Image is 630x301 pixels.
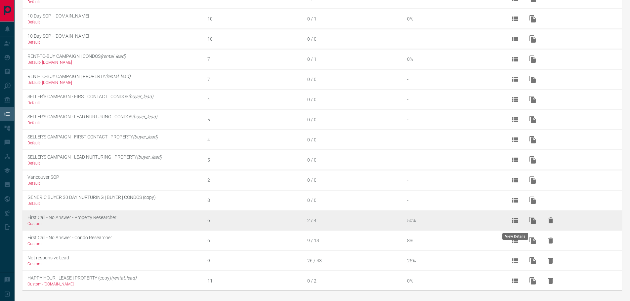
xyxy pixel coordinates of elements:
div: 10 [207,16,302,21]
button: View Details [507,31,523,47]
button: Delete [543,273,559,289]
div: Default - [DOMAIN_NAME] [27,80,202,85]
div: 10 [207,36,302,42]
td: - [402,29,502,49]
td: 0 / 2 [302,271,402,290]
td: 26 / 43 [302,250,402,271]
td: 2 / 4 [302,210,402,230]
div: 6 [207,238,302,243]
div: Custom - [DOMAIN_NAME] [27,282,202,286]
button: View Details [507,132,523,148]
button: Duplicate [525,51,541,67]
td: 0 / 0 [302,190,402,210]
em: (buyer_lead) [128,94,153,99]
td: - [402,130,502,150]
td: Vancouver SOP [22,170,202,190]
button: View Details [507,192,523,208]
div: 2 [207,177,302,183]
button: View Details [507,51,523,67]
button: View Details [507,172,523,188]
div: Custom [27,242,202,246]
td: 50% [402,210,502,230]
button: Duplicate [525,233,541,248]
button: Duplicate [525,112,541,128]
div: 6 [207,218,302,223]
div: 7 [207,56,302,62]
div: 5 [207,157,302,163]
em: (rental_lead) [101,54,126,59]
div: Default [27,141,202,145]
button: View Details [507,253,523,269]
td: 0 / 0 [302,130,402,150]
td: - [402,69,502,89]
td: First Call - No Answer - Condo Researcher [22,230,202,250]
td: SELLER'S CAMPAIGN - LEAD NURTURING | PROPERTY [22,150,202,170]
div: Custom [27,262,202,266]
div: Default [27,121,202,125]
td: - [402,190,502,210]
button: View Details [507,11,523,27]
button: View Details [507,152,523,168]
button: View Details [507,92,523,107]
em: (buyer_lead) [132,114,157,119]
td: 0% [402,49,502,69]
td: 0 / 1 [302,49,402,69]
button: Duplicate [525,273,541,289]
button: Duplicate [525,71,541,87]
button: View Details [507,71,523,87]
div: 4 [207,97,302,102]
td: 26% [402,250,502,271]
td: 8% [402,230,502,250]
div: 5 [207,117,302,122]
em: (rental_lead) [111,275,137,281]
td: 0% [402,9,502,29]
div: Default [27,100,202,105]
td: Not responsive Lead [22,250,202,271]
div: 9 [207,258,302,263]
td: First Call - No Answer - Property Researcher [22,210,202,230]
div: Default [27,161,202,166]
em: (buyer_lead) [133,134,158,139]
div: 8 [207,198,302,203]
button: Duplicate [525,212,541,228]
button: Duplicate [525,92,541,107]
div: 4 [207,137,302,142]
td: 9 / 13 [302,230,402,250]
button: Duplicate [525,152,541,168]
div: Default [27,40,202,45]
td: SELLER'S CAMPAIGN - FIRST CONTACT | PROPERTY [22,130,202,150]
button: Delete [543,233,559,248]
div: 7 [207,77,302,82]
button: Duplicate [525,253,541,269]
button: View Details [507,212,523,228]
td: 0 / 1 [302,9,402,29]
td: - [402,150,502,170]
button: Duplicate [525,132,541,148]
td: RENT-TO-BUY CAMPAIGN | PROPERTY [22,69,202,89]
td: - [402,109,502,130]
div: Default [27,20,202,24]
td: GENERIC BUYER 30 DAY NURTURING | BUYER | CONDOS (copy) [22,190,202,210]
td: 10 Day SOP - [DOMAIN_NAME] [22,9,202,29]
button: Delete [543,253,559,269]
td: SELLER'S CAMPAIGN - LEAD NURTURING | CONDOS [22,109,202,130]
td: 0 / 0 [302,29,402,49]
td: HAPPY HOUR | LEASE | PROPERTY (copy) [22,271,202,290]
td: 0 / 0 [302,150,402,170]
td: RENT-TO-BUY CAMPAIGN | CONDOS [22,49,202,69]
td: - [402,170,502,190]
td: 0% [402,271,502,290]
button: Duplicate [525,31,541,47]
button: View Details [507,112,523,128]
td: 10 Day SOP - [DOMAIN_NAME] [22,29,202,49]
td: 0 / 0 [302,170,402,190]
div: Default [27,181,202,186]
button: Duplicate [525,11,541,27]
button: Duplicate [525,172,541,188]
td: - [402,89,502,109]
div: View Details [502,233,528,240]
div: Default [27,201,202,206]
em: (buyer_lead) [137,154,162,160]
td: 0 / 0 [302,109,402,130]
button: View Details [507,273,523,289]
